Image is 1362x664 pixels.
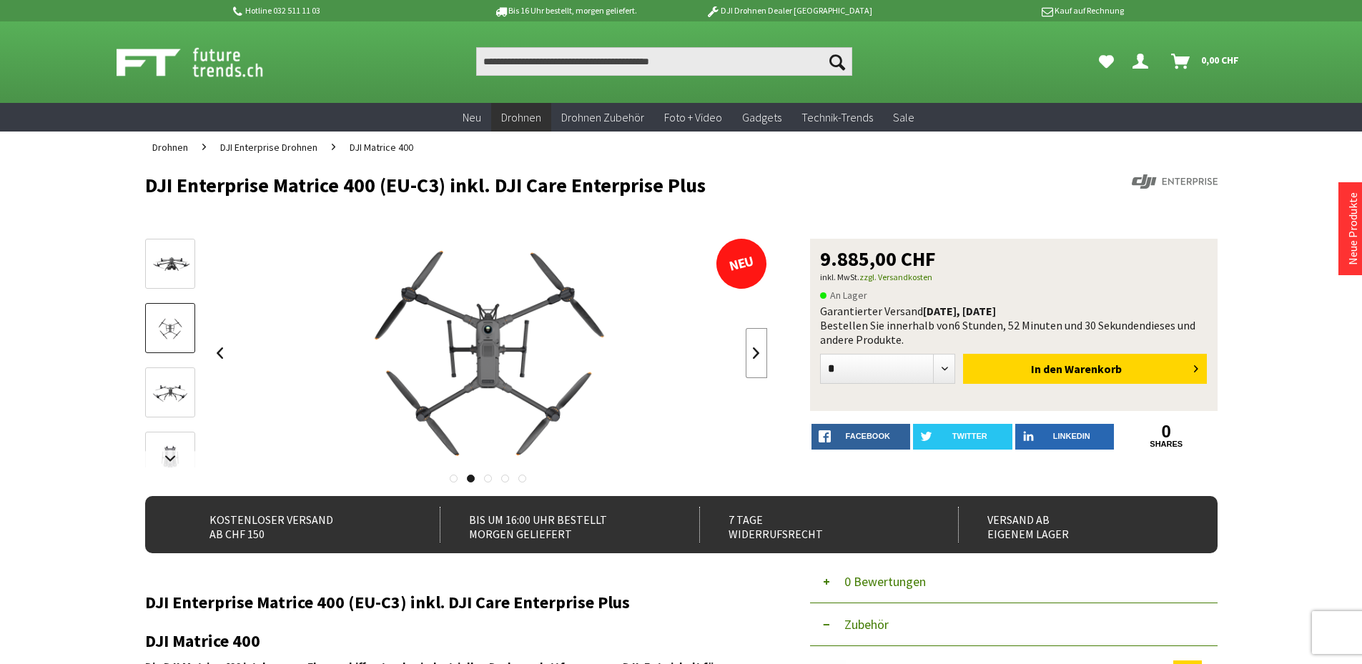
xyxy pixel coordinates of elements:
[883,103,924,132] a: Sale
[742,110,781,124] span: Gadgets
[893,110,914,124] span: Sale
[1065,362,1122,376] span: Warenkorb
[453,103,491,132] a: Neu
[820,269,1208,286] p: inkl. MwSt.
[822,47,852,76] button: Suchen
[1015,424,1115,450] a: LinkedIn
[952,432,987,440] span: twitter
[820,249,936,269] span: 9.885,00 CHF
[677,2,900,19] p: DJI Drohnen Dealer [GEOGRAPHIC_DATA]
[1031,362,1062,376] span: In den
[350,141,413,154] span: DJI Matrice 400
[213,132,325,163] a: DJI Enterprise Drohnen
[149,253,191,277] img: Vorschau: DJI Enterprise Matrice 400 (EU-C3) inkl. DJI Care Enterprise Plus
[810,603,1218,646] button: Zubehör
[1053,432,1090,440] span: LinkedIn
[117,44,295,80] img: Shop Futuretrends - zur Startseite wechseln
[901,2,1124,19] p: Kauf auf Rechnung
[454,2,677,19] p: Bis 16 Uhr bestellt, morgen geliefert.
[820,287,867,304] span: An Lager
[859,272,932,282] a: zzgl. Versandkosten
[791,103,883,132] a: Technik-Trends
[463,110,481,124] span: Neu
[963,354,1207,384] button: In den Warenkorb
[664,110,722,124] span: Foto + Video
[958,507,1186,542] div: Versand ab eigenem Lager
[561,110,644,124] span: Drohnen Zubehör
[846,432,890,440] span: facebook
[476,47,852,76] input: Produkt, Marke, Kategorie, EAN, Artikelnummer…
[152,141,188,154] span: Drohnen
[1092,47,1121,76] a: Meine Favoriten
[810,560,1218,603] button: 0 Bewertungen
[220,141,317,154] span: DJI Enterprise Drohnen
[1165,47,1246,76] a: Warenkorb
[923,304,996,318] b: [DATE], [DATE]
[811,424,911,450] a: facebook
[181,507,409,542] div: Kostenloser Versand ab CHF 150
[801,110,873,124] span: Technik-Trends
[491,103,551,132] a: Drohnen
[342,132,420,163] a: DJI Matrice 400
[699,507,927,542] div: 7 Tage Widerrufsrecht
[440,507,668,542] div: Bis um 16:00 Uhr bestellt Morgen geliefert
[1117,440,1216,449] a: shares
[145,174,1003,196] h1: DJI Enterprise Matrice 400 (EU-C3) inkl. DJI Care Enterprise Plus
[145,632,767,650] h2: DJI Matrice 400
[954,318,1145,332] span: 6 Stunden, 52 Minuten und 30 Sekunden
[145,132,195,163] a: Drohnen
[1346,192,1360,265] a: Neue Produkte
[1127,47,1160,76] a: Dein Konto
[1117,424,1216,440] a: 0
[231,2,454,19] p: Hotline 032 511 11 03
[145,593,767,612] h2: DJI Enterprise Matrice 400 (EU-C3) inkl. DJI Care Enterprise Plus
[820,304,1208,347] div: Garantierter Versand Bestellen Sie innerhalb von dieses und andere Produkte.
[654,103,732,132] a: Foto + Video
[501,110,541,124] span: Drohnen
[913,424,1012,450] a: twitter
[732,103,791,132] a: Gadgets
[1132,174,1218,189] img: DJI Enterprise
[1201,49,1239,71] span: 0,00 CHF
[551,103,654,132] a: Drohnen Zubehör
